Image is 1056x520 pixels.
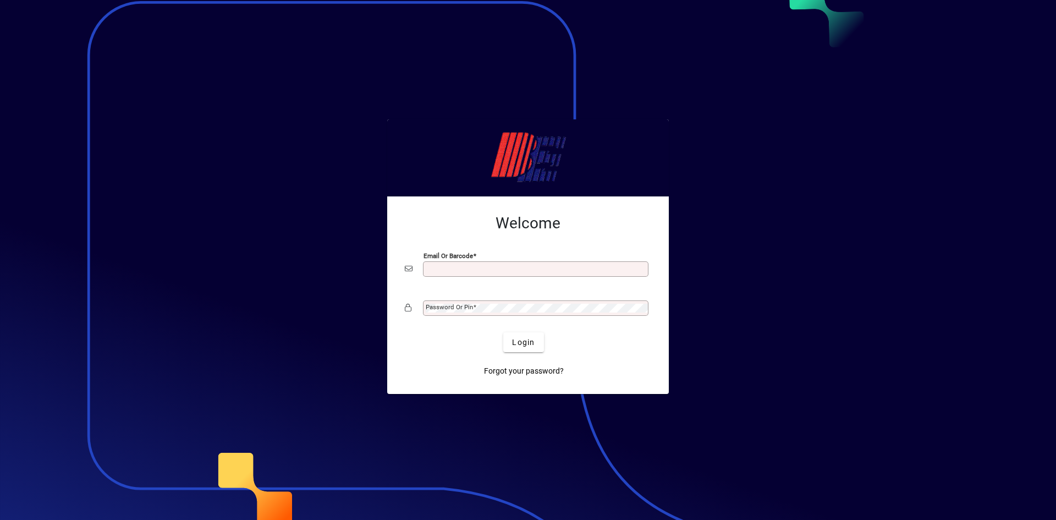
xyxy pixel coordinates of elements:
button: Login [503,332,543,352]
a: Forgot your password? [480,361,568,381]
mat-label: Email or Barcode [424,252,473,260]
mat-label: Password or Pin [426,303,473,311]
span: Login [512,337,535,348]
h2: Welcome [405,214,651,233]
span: Forgot your password? [484,365,564,377]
